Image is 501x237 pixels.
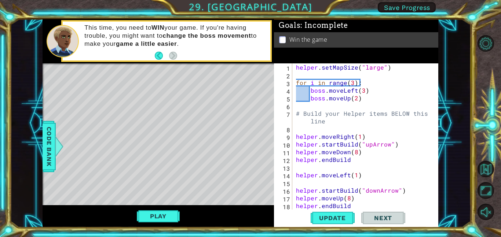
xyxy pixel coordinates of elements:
[275,188,292,195] div: 16
[275,157,292,164] div: 12
[275,72,292,80] div: 2
[169,52,177,60] button: Next
[275,88,292,95] div: 4
[312,214,353,222] span: Update
[84,24,265,48] p: This time, you need to your game. If you're having trouble, you might want to to make your .
[155,52,169,60] button: Back
[275,172,292,180] div: 14
[289,36,328,44] p: Win the game
[279,21,348,30] span: Goals
[300,21,348,30] span: : Incomplete
[275,103,292,111] div: 6
[275,164,292,172] div: 13
[151,24,164,31] strong: WIN
[478,182,494,199] button: Maximize Browser
[275,149,292,157] div: 11
[479,159,501,180] a: Back to Map
[367,214,399,222] span: Next
[275,64,292,72] div: 1
[275,111,292,126] div: 7
[378,2,436,12] button: Save Progress
[275,180,292,188] div: 15
[275,80,292,88] div: 3
[275,141,292,149] div: 10
[478,35,494,52] button: Level Options
[137,209,180,223] button: Play
[275,134,292,141] div: 9
[275,195,292,203] div: 17
[478,161,494,177] button: Back to Map
[361,210,405,226] button: Next
[311,210,355,226] button: Update
[116,40,177,47] strong: game a little easier
[275,126,292,134] div: 8
[478,204,494,220] button: Unmute
[275,203,292,211] div: 18
[384,4,430,11] span: Save Progress
[43,124,55,169] span: Code Bank
[275,95,292,103] div: 5
[162,32,251,39] strong: change the boss movement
